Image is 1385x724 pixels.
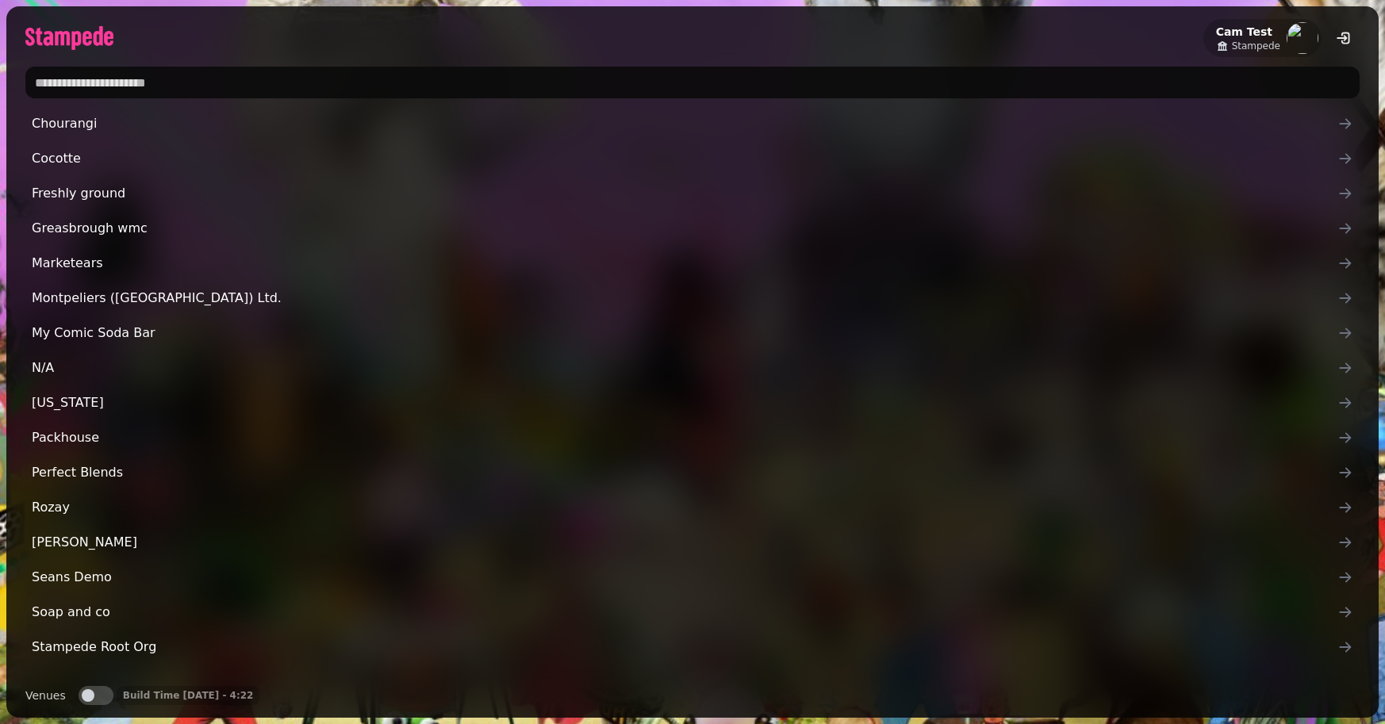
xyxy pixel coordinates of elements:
span: [US_STATE] [32,393,1337,412]
span: Perfect Blends [32,463,1337,482]
span: My Comic Soda Bar [32,324,1337,343]
span: Stampede Root Org [32,638,1337,657]
img: logo [25,26,113,50]
a: Cocotte [25,143,1360,174]
a: N/A [25,352,1360,384]
span: Freshly ground [32,184,1337,203]
a: Seans Demo [25,561,1360,593]
label: Venues [25,686,66,705]
a: Chourangi [25,108,1360,140]
span: Seans Demo [32,568,1337,587]
span: Packhouse [32,428,1337,447]
span: Marketears [32,254,1337,273]
span: Soap and co [32,603,1337,622]
a: Greasbrough wmc [25,213,1360,244]
a: Rozay [25,492,1360,523]
a: Packhouse [25,422,1360,454]
p: Build Time [DATE] - 4:22 [123,689,254,702]
span: Rozay [32,498,1337,517]
a: Marketears [25,247,1360,279]
span: Chourangi [32,114,1337,133]
a: The Little Bakery [25,666,1360,698]
a: Freshly ground [25,178,1360,209]
span: [PERSON_NAME] [32,533,1337,552]
a: Stampede Root Org [25,631,1360,663]
span: Stampede [1232,40,1280,52]
span: Cocotte [32,149,1337,168]
button: logout [1328,22,1360,54]
a: My Comic Soda Bar [25,317,1360,349]
a: Stampede [1216,40,1280,52]
span: Greasbrough wmc [32,219,1337,238]
span: N/A [32,358,1337,377]
img: aHR0cHM6Ly93d3cuZ3JhdmF0YXIuY29tL2F2YXRhci81MWYwZTMxOGI4OWVhY2U0NGY4YTUyYWY2NjQzMTY1NT9zPTE1MCZkP... [1287,22,1318,54]
a: Soap and co [25,596,1360,628]
span: Montpeliers ([GEOGRAPHIC_DATA]) Ltd. [32,289,1337,308]
h2: Cam Test [1216,24,1280,40]
a: [PERSON_NAME] [25,527,1360,558]
a: Perfect Blends [25,457,1360,488]
span: The Little Bakery [32,672,1337,691]
a: Montpeliers ([GEOGRAPHIC_DATA]) Ltd. [25,282,1360,314]
a: [US_STATE] [25,387,1360,419]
